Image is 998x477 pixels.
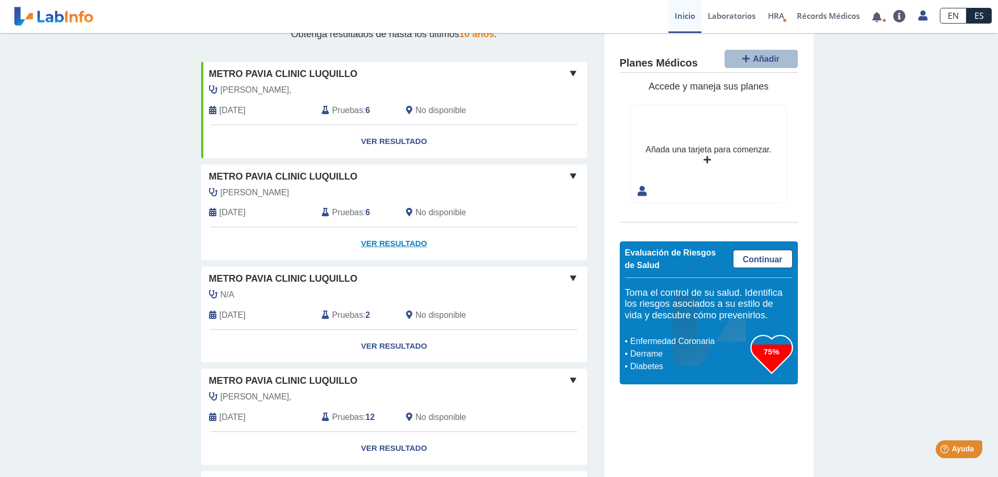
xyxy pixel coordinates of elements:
span: No disponible [415,104,466,117]
span: Pruebas [332,104,363,117]
span: Metro Pavia Clinic Luquillo [209,170,358,184]
span: Obtenga resultados de hasta los últimos . [291,29,497,39]
iframe: Help widget launcher [905,436,986,465]
b: 12 [366,413,375,421]
b: 6 [366,106,370,115]
span: No disponible [415,206,466,219]
h4: Planes Médicos [620,57,698,70]
a: Ver Resultado [201,330,587,363]
span: 2025-04-25 [220,411,246,424]
span: HRA [768,10,784,21]
span: Diaz, Marta [221,186,289,199]
a: EN [940,8,967,24]
a: Continuar [733,250,793,268]
span: Santini Santiag, [221,391,292,403]
span: Pruebas [332,206,363,219]
div: : [314,206,398,219]
span: Añadir [753,54,780,63]
a: Ver Resultado [201,125,587,158]
b: 6 [366,208,370,217]
span: Diaz, [221,84,292,96]
span: Pruebas [332,411,363,424]
span: Metro Pavia Clinic Luquillo [209,374,358,388]
li: Diabetes [628,360,751,373]
span: No disponible [415,309,466,321]
div: : [314,309,398,321]
span: Metro Pavia Clinic Luquillo [209,67,358,81]
span: Continuar [743,255,783,264]
div: Añada una tarjeta para comenzar. [645,143,771,156]
a: ES [967,8,992,24]
span: 2025-05-01 [220,309,246,321]
h3: 75% [751,345,793,358]
button: Añadir [725,50,798,68]
h5: Toma el control de su salud. Identifica los riesgos asociados a su estilo de vida y descubre cómo... [625,287,793,321]
div: : [314,104,398,117]
span: 2024-05-28 [220,104,246,117]
span: No disponible [415,411,466,424]
a: Ver Resultado [201,432,587,465]
span: N/A [221,289,235,301]
li: Derrame [628,348,751,360]
span: Metro Pavia Clinic Luquillo [209,272,358,286]
b: 2 [366,310,370,319]
span: Accede y maneja sus planes [649,81,769,92]
div: : [314,411,398,424]
span: Evaluación de Riesgos de Salud [625,248,716,270]
span: Pruebas [332,309,363,321]
span: 10 años [459,29,495,39]
a: Ver Resultado [201,227,587,260]
span: 2025-09-19 [220,206,246,219]
li: Enfermedad Coronaria [628,335,751,348]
